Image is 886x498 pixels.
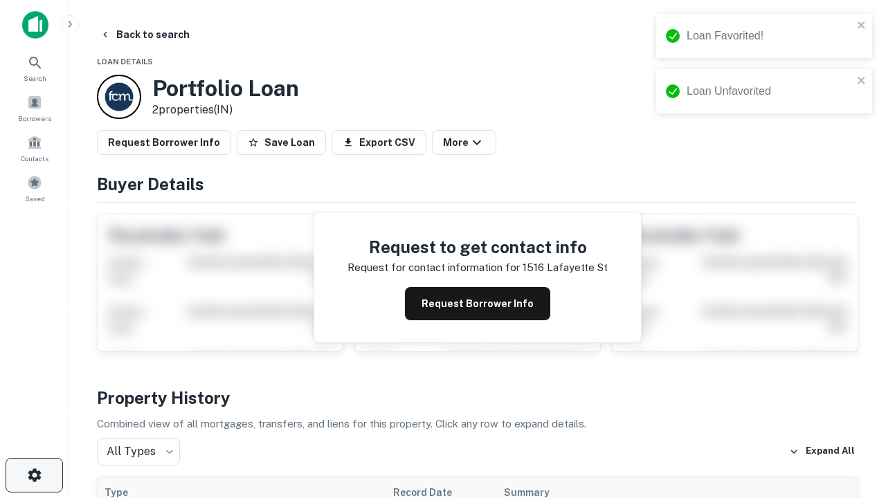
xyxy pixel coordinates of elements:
span: Loan Details [97,57,153,66]
iframe: Chat Widget [817,387,886,454]
button: Request Borrower Info [97,130,231,155]
span: Borrowers [18,113,51,124]
img: capitalize-icon.png [22,11,48,39]
h3: Portfolio Loan [152,75,299,102]
a: Contacts [4,129,65,167]
div: Loan Unfavorited [687,83,853,100]
a: Saved [4,169,65,207]
span: Contacts [21,153,48,164]
button: close [857,75,867,88]
button: Save Loan [237,130,326,155]
p: 2 properties (IN) [152,102,299,118]
p: Combined view of all mortgages, transfers, and liens for this property. Click any row to expand d... [97,416,858,432]
span: Saved [25,193,45,204]
div: All Types [97,438,180,465]
h4: Property History [97,385,858,410]
button: Back to search [94,22,195,47]
span: Search [24,73,46,84]
h4: Buyer Details [97,172,858,196]
button: More [432,130,496,155]
a: Borrowers [4,89,65,127]
a: Search [4,49,65,86]
div: Loan Favorited! [687,28,853,44]
p: Request for contact information for [347,259,520,276]
button: Expand All [786,441,858,462]
h4: Request to get contact info [347,234,608,259]
p: 1516 lafayette st [523,259,608,276]
button: Export CSV [332,130,426,155]
button: Request Borrower Info [405,287,550,320]
button: close [857,19,867,33]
